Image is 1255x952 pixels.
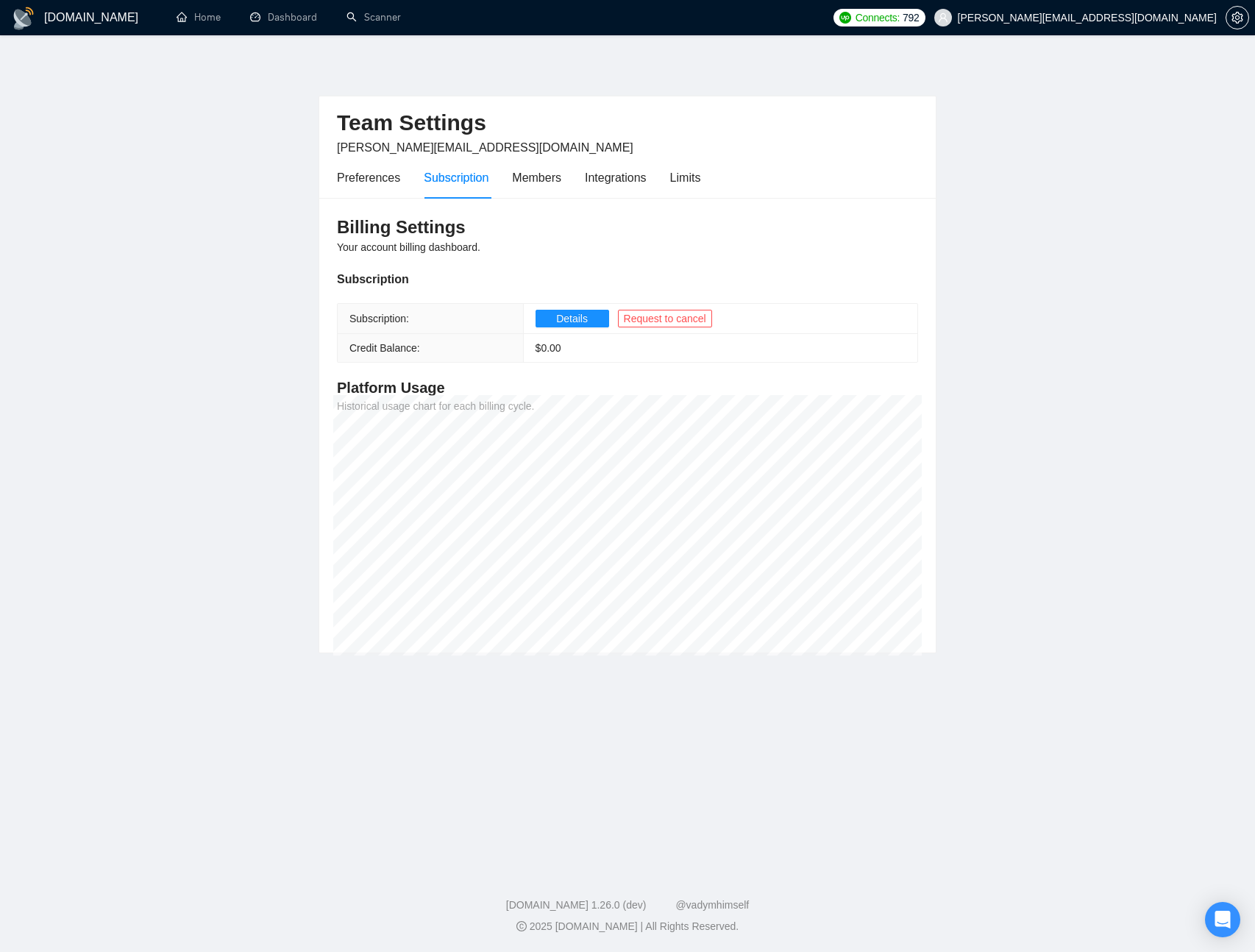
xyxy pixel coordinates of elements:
[337,168,400,187] div: Preferences
[1205,902,1240,937] div: Open Intercom Messenger
[516,921,527,931] span: copyright
[839,12,851,24] img: upwork-logo.png
[424,168,488,187] div: Subscription
[512,168,561,187] div: Members
[346,11,401,24] a: searchScanner
[624,310,706,327] span: Request to cancel
[337,241,480,253] span: Your account billing dashboard.
[337,108,918,138] h2: Team Settings
[585,168,647,187] div: Integrations
[618,310,712,327] button: Request to cancel
[536,342,561,354] span: $ 0.00
[1226,6,1249,29] button: setting
[337,377,918,398] h4: Platform Usage
[675,899,749,911] a: @vadymhimself
[506,899,647,911] a: [DOMAIN_NAME] 1.26.0 (dev)
[670,168,701,187] div: Limits
[938,13,948,23] span: user
[856,10,900,26] span: Connects:
[349,342,420,354] span: Credit Balance:
[536,310,609,327] button: Details
[250,11,317,24] a: dashboardDashboard
[1226,12,1248,24] span: setting
[337,216,918,239] h3: Billing Settings
[337,270,918,288] div: Subscription
[1226,12,1249,24] a: setting
[12,919,1243,934] div: 2025 [DOMAIN_NAME] | All Rights Reserved.
[12,7,35,30] img: logo
[349,313,409,324] span: Subscription:
[556,310,588,327] span: Details
[337,141,633,154] span: [PERSON_NAME][EMAIL_ADDRESS][DOMAIN_NAME]
[903,10,919,26] span: 792
[177,11,221,24] a: homeHome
